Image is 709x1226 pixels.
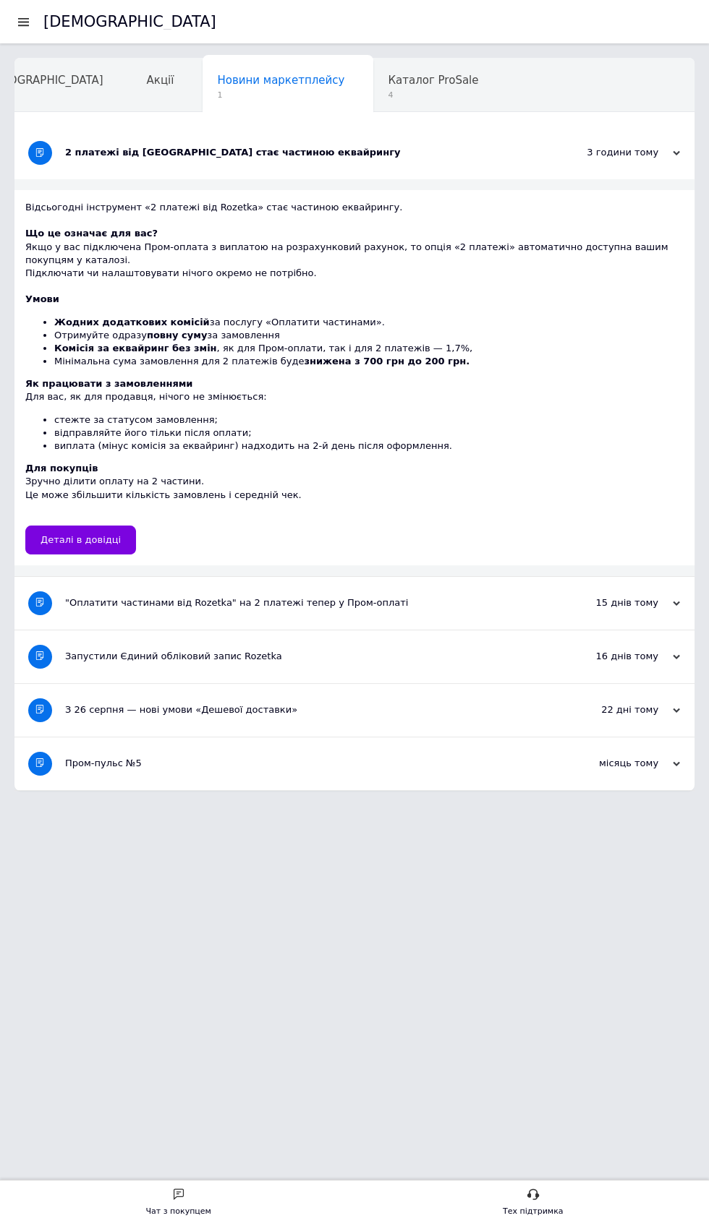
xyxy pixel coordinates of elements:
[65,650,535,663] div: Запустили Єдиний обліковий запис Rozetka
[25,228,158,239] b: Що це означає для вас?
[217,74,344,87] span: Новини маркетплейсу
[25,526,136,554] a: Деталі в довідці
[25,201,684,227] div: Відсьогодні інструмент «2 платежі від Rozetka» стає частиною еквайрингу.
[54,316,684,329] li: за послугу «Оплатити частинами».
[65,757,535,770] div: Пром-пульс №5
[25,377,684,453] div: Для вас, як для продавця, нічого не змінюється:
[54,317,210,327] b: Жодних додаткових комісій
[43,13,216,30] h1: [DEMOGRAPHIC_DATA]
[54,342,684,355] li: , як для Пром-оплати, так і для 2 платежів — 1,7%,
[535,146,680,159] div: 3 години тому
[535,596,680,609] div: 15 днів тому
[54,413,684,426] li: стежте за статусом замовлення;
[147,330,207,340] b: повну суму
[54,440,684,453] li: виплата (мінус комісія за еквайринг) надходить на 2-й день після оформлення.
[41,534,121,545] span: Деталі в довідці
[535,703,680,716] div: 22 дні тому
[65,596,535,609] div: "Оплатити частинами від Rozetka" на 2 платежі тепер у Пром-оплаті
[54,343,217,353] b: Комісія за еквайринг без змін
[304,356,470,366] b: знижена з 700 грн до 200 грн.
[25,463,98,473] b: Для покупців
[54,355,684,368] li: Мінімальна сума замовлення для 2 платежів буде
[146,1204,211,1219] div: Чат з покупцем
[535,650,680,663] div: 16 днів тому
[25,462,684,515] div: Зручно ділити оплату на 2 частини. Це може збільшити кількість замовлень і середній чек.
[217,90,344,100] span: 1
[54,329,684,342] li: Отримуйте одразу за замовлення
[535,757,680,770] div: місяць тому
[25,378,192,389] b: Як працювати з замовленнями
[65,703,535,716] div: З 26 серпня — нові умови «Дешевої доставки»
[147,74,174,87] span: Акції
[25,293,59,304] b: Умови
[388,74,478,87] span: Каталог ProSale
[54,426,684,440] li: відправляйте його тільки після оплати;
[388,90,478,100] span: 4
[503,1204,564,1219] div: Тех підтримка
[65,146,535,159] div: 2 платежі від [GEOGRAPHIC_DATA] стає частиною еквайрингу
[25,227,684,280] div: Якщо у вас підключена Пром-оплата з виплатою на розрахунковий рахунок, то опція «2 платежі» автом...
